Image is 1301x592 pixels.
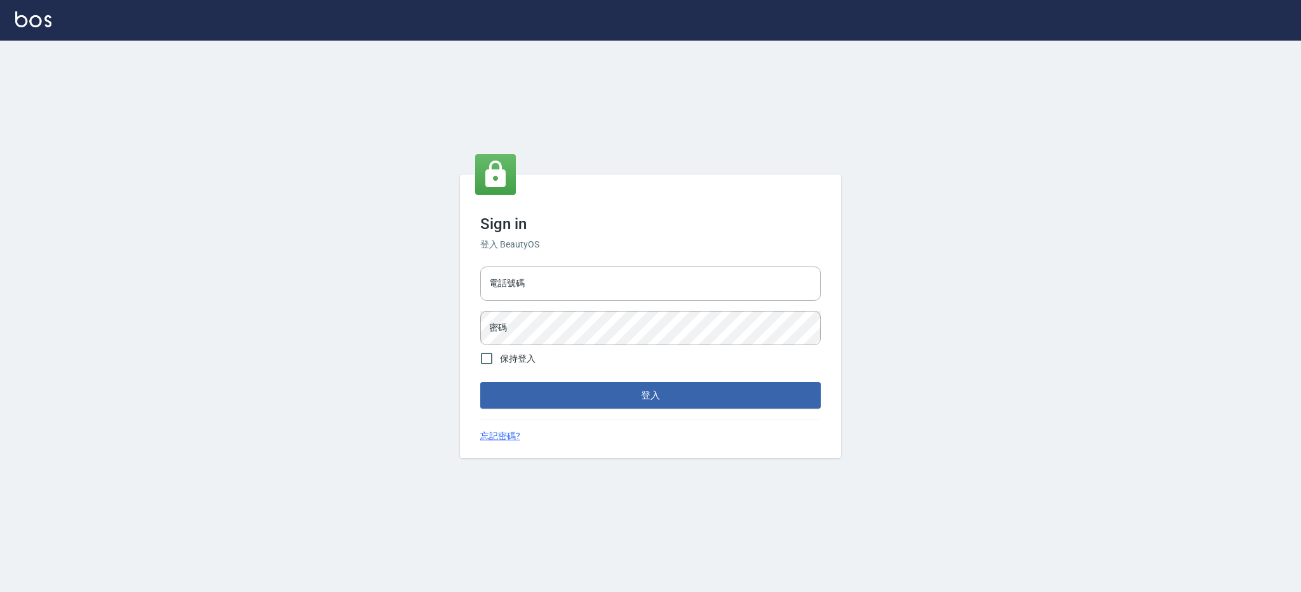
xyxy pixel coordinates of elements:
[480,382,821,409] button: 登入
[480,215,821,233] h3: Sign in
[500,352,536,365] span: 保持登入
[480,238,821,251] h6: 登入 BeautyOS
[480,430,520,443] a: 忘記密碼?
[15,11,51,27] img: Logo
